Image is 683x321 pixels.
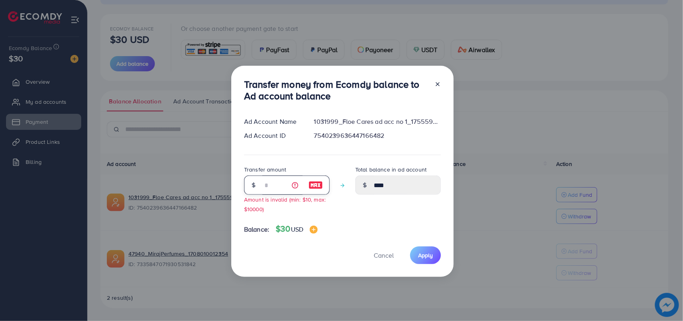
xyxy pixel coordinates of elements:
[244,225,269,234] span: Balance:
[238,117,308,126] div: Ad Account Name
[308,180,323,190] img: image
[244,196,326,212] small: Amount is invalid (min: $10, max: $10000)
[410,246,441,264] button: Apply
[308,131,447,140] div: 7540239636447166482
[276,224,318,234] h4: $30
[374,251,394,260] span: Cancel
[308,117,447,126] div: 1031999_Floe Cares ad acc no 1_1755598915786
[238,131,308,140] div: Ad Account ID
[244,166,286,174] label: Transfer amount
[418,251,433,259] span: Apply
[310,226,318,234] img: image
[244,79,428,102] h3: Transfer money from Ecomdy balance to Ad account balance
[355,166,427,174] label: Total balance in ad account
[364,246,404,264] button: Cancel
[291,225,303,234] span: USD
